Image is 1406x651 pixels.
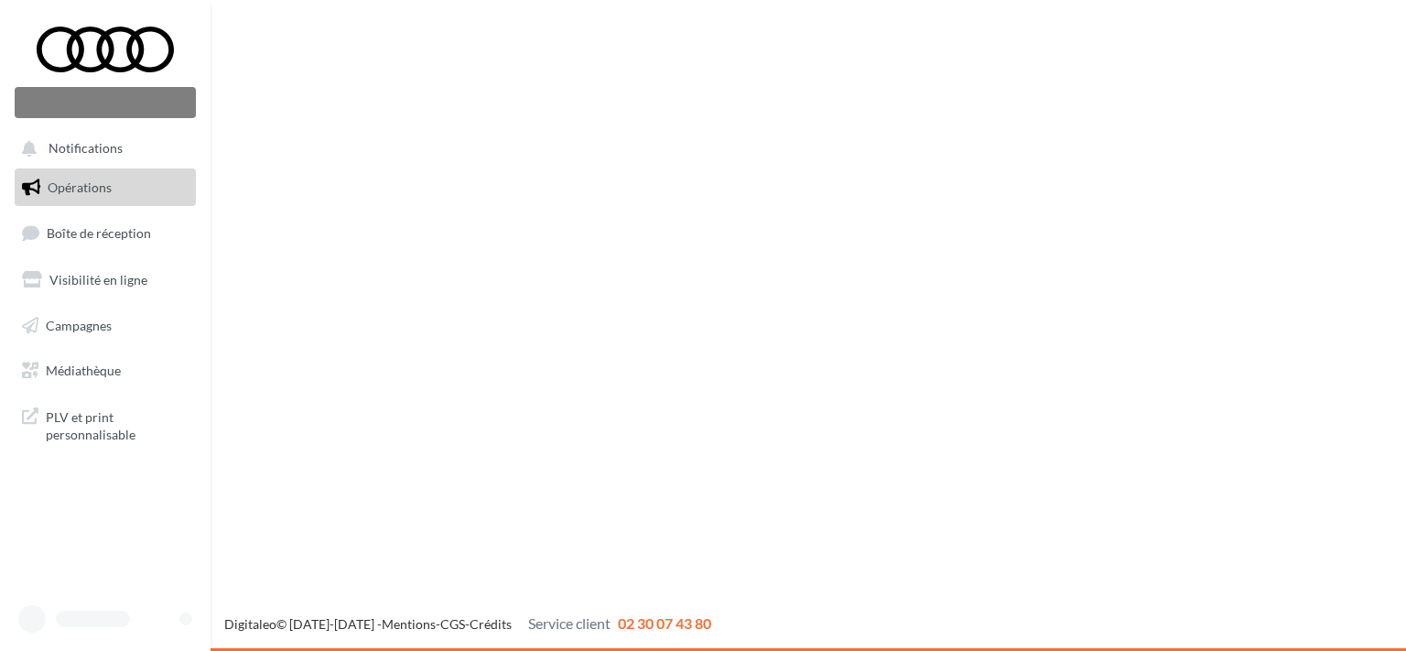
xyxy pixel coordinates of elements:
span: Opérations [48,179,112,195]
a: Digitaleo [224,616,276,632]
a: Visibilité en ligne [11,261,200,299]
span: Service client [528,614,611,632]
a: Boîte de réception [11,213,200,253]
a: Opérations [11,168,200,207]
a: Campagnes [11,307,200,345]
a: Médiathèque [11,352,200,390]
span: Notifications [49,141,123,157]
a: CGS [440,616,465,632]
span: 02 30 07 43 80 [618,614,711,632]
a: Mentions [382,616,436,632]
span: © [DATE]-[DATE] - - - [224,616,711,632]
span: PLV et print personnalisable [46,405,189,444]
span: Campagnes [46,317,112,332]
span: Visibilité en ligne [49,272,147,288]
span: Boîte de réception [47,225,151,241]
div: Nouvelle campagne [15,87,196,118]
a: PLV et print personnalisable [11,397,200,451]
a: Crédits [470,616,512,632]
span: Médiathèque [46,363,121,378]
